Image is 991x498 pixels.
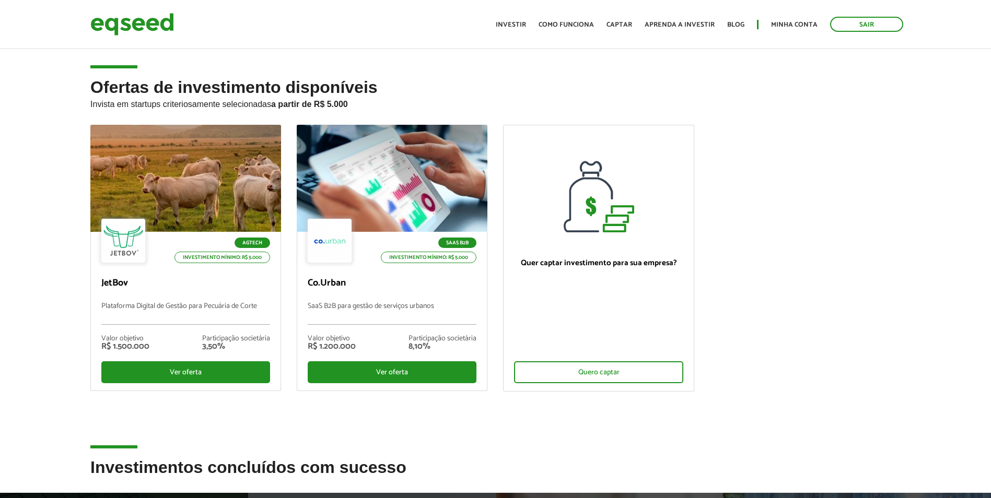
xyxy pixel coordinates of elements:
[297,125,487,391] a: SaaS B2B Investimento mínimo: R$ 5.000 Co.Urban SaaS B2B para gestão de serviços urbanos Valor ob...
[409,342,476,351] div: 8,10%
[101,302,270,325] p: Plataforma Digital de Gestão para Pecuária de Corte
[308,278,476,289] p: Co.Urban
[514,361,683,383] div: Quero captar
[514,258,683,268] p: Quer captar investimento para sua empresa?
[90,97,901,109] p: Invista em startups criteriosamente selecionadas
[101,335,149,342] div: Valor objetivo
[90,78,901,125] h2: Ofertas de investimento disponíveis
[830,17,903,32] a: Sair
[202,342,270,351] div: 3,50%
[438,238,476,248] p: SaaS B2B
[101,361,270,383] div: Ver oferta
[607,21,632,28] a: Captar
[308,302,476,325] p: SaaS B2B para gestão de serviços urbanos
[771,21,818,28] a: Minha conta
[645,21,715,28] a: Aprenda a investir
[101,342,149,351] div: R$ 1.500.000
[90,125,281,391] a: Agtech Investimento mínimo: R$ 5.000 JetBov Plataforma Digital de Gestão para Pecuária de Corte V...
[174,252,270,263] p: Investimento mínimo: R$ 5.000
[202,335,270,342] div: Participação societária
[101,278,270,289] p: JetBov
[271,100,348,109] strong: a partir de R$ 5.000
[381,252,476,263] p: Investimento mínimo: R$ 5.000
[90,458,901,492] h2: Investimentos concluídos com sucesso
[308,335,356,342] div: Valor objetivo
[409,335,476,342] div: Participação societária
[539,21,594,28] a: Como funciona
[308,361,476,383] div: Ver oferta
[503,125,694,392] a: Quer captar investimento para sua empresa? Quero captar
[308,342,356,351] div: R$ 1.200.000
[727,21,744,28] a: Blog
[235,238,270,248] p: Agtech
[496,21,526,28] a: Investir
[90,10,174,38] img: EqSeed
